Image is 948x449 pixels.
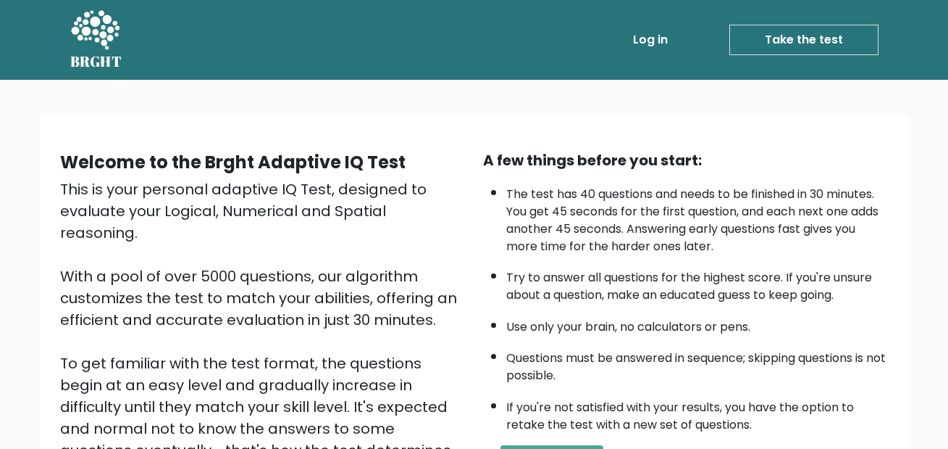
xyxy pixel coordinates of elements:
[70,6,122,74] a: BRGHT
[506,342,889,384] li: Questions must be answered in sequence; skipping questions is not possible.
[483,149,889,171] div: A few things before you start:
[506,178,889,255] li: The test has 40 questions and needs to be finished in 30 minutes. You get 45 seconds for the firs...
[627,25,674,54] a: Log in
[729,25,878,55] a: Take the test
[506,392,889,434] li: If you're not satisfied with your results, you have the option to retake the test with a new set ...
[70,53,122,70] h5: BRGHT
[506,311,889,336] li: Use only your brain, no calculators or pens.
[60,150,406,174] b: Welcome to the Brght Adaptive IQ Test
[506,262,889,304] li: Try to answer all questions for the highest score. If you're unsure about a question, make an edu...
